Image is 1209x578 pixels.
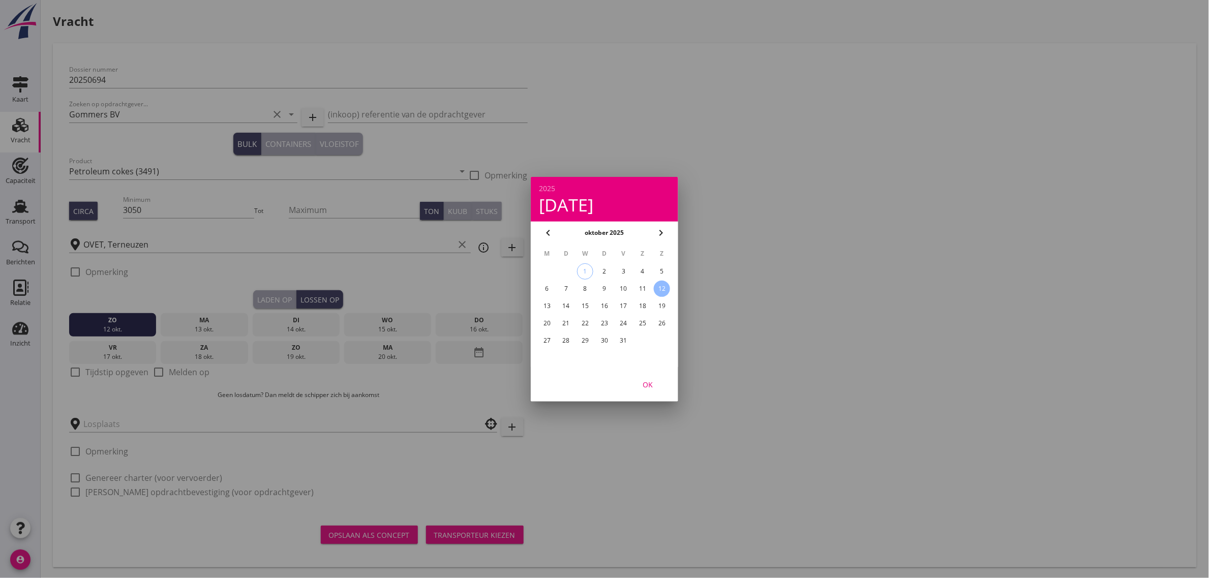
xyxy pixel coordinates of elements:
th: Z [653,245,671,262]
button: 19 [654,298,670,314]
button: 29 [577,332,593,349]
th: M [538,245,556,262]
button: 12 [654,281,670,297]
button: 21 [558,315,575,331]
div: 2025 [539,185,670,192]
button: 20 [539,315,555,331]
button: 13 [539,298,555,314]
button: 10 [616,281,632,297]
button: 2 [596,263,613,280]
button: 31 [616,332,632,349]
div: [DATE] [539,196,670,214]
th: V [615,245,633,262]
button: 24 [616,315,632,331]
button: 8 [577,281,593,297]
i: chevron_right [655,227,667,239]
button: 18 [634,298,651,314]
div: OK [633,379,662,389]
button: oktober 2025 [582,225,627,240]
button: 26 [654,315,670,331]
button: 17 [616,298,632,314]
button: 22 [577,315,593,331]
th: W [576,245,594,262]
th: D [557,245,576,262]
button: 23 [596,315,613,331]
button: 16 [596,298,613,314]
th: D [595,245,614,262]
button: 15 [577,298,593,314]
button: 14 [558,298,575,314]
button: 27 [539,332,555,349]
button: 1 [577,263,593,280]
i: chevron_left [542,227,554,239]
button: 9 [596,281,613,297]
button: 3 [616,263,632,280]
button: 25 [634,315,651,331]
button: 6 [539,281,555,297]
button: 7 [558,281,575,297]
div: 1 [578,264,593,279]
button: OK [625,375,670,393]
button: 5 [654,263,670,280]
button: 4 [634,263,651,280]
button: 30 [596,332,613,349]
button: 28 [558,332,575,349]
button: 11 [634,281,651,297]
th: Z [634,245,652,262]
